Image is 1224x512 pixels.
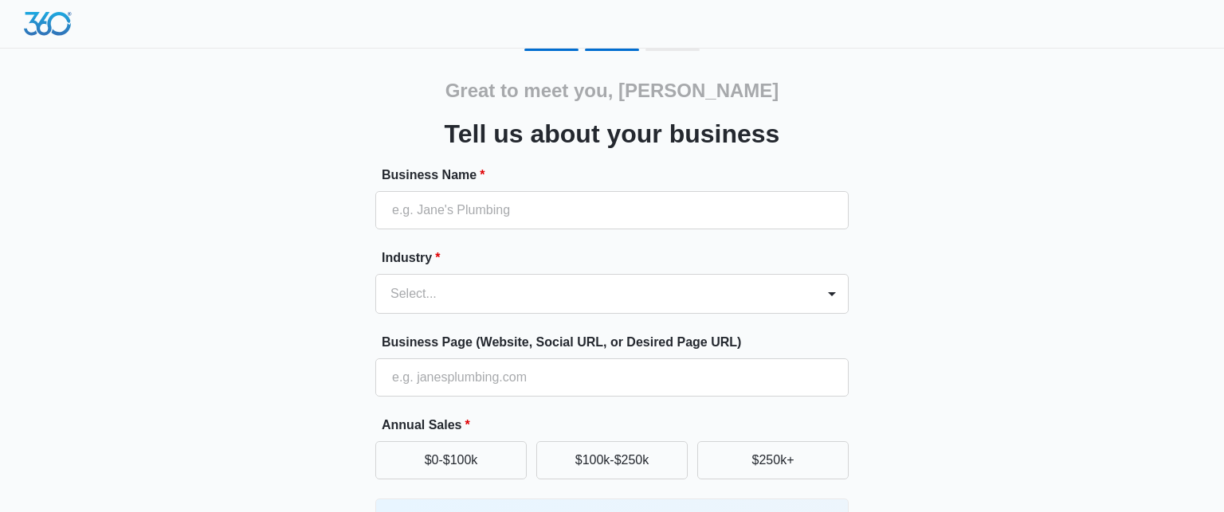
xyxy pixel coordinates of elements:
[697,441,849,479] button: $250k+
[445,115,780,153] h3: Tell us about your business
[382,166,855,185] label: Business Name
[382,248,855,268] label: Industry
[375,191,849,229] input: e.g. Jane's Plumbing
[445,76,779,105] h2: Great to meet you, [PERSON_NAME]
[375,441,527,479] button: $0-$100k
[382,416,855,435] label: Annual Sales
[382,333,855,352] label: Business Page (Website, Social URL, or Desired Page URL)
[375,358,849,397] input: e.g. janesplumbing.com
[536,441,688,479] button: $100k-$250k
